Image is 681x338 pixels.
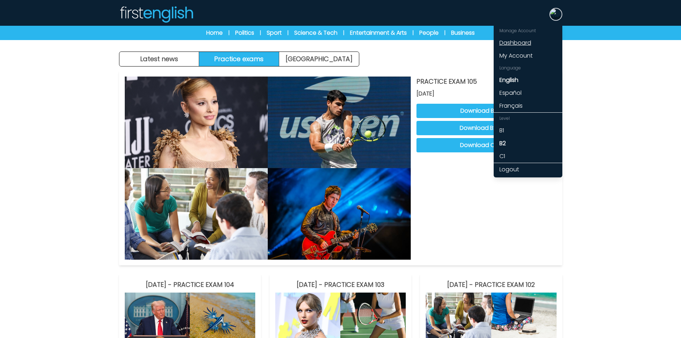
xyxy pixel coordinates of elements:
[444,29,445,36] span: |
[119,52,199,66] button: Latest news
[268,77,411,168] img: PRACTICE EXAM 105
[419,29,439,37] a: People
[426,280,556,290] h3: [DATE] - PRACTICE EXAM 102
[451,29,475,37] a: Business
[416,138,557,152] button: Download C1 exam
[494,137,562,150] a: B2
[279,52,359,66] a: [GEOGRAPHIC_DATA]
[550,9,562,20] img: Neil Storey
[294,29,337,37] a: Science & Tech
[287,29,288,36] span: |
[494,62,562,74] div: Language
[494,150,562,163] a: C1
[494,25,562,36] div: Manage Account
[206,29,223,37] a: Home
[494,49,562,62] a: My Account
[125,77,268,168] img: PRACTICE EXAM 105
[416,104,557,118] button: Download B1 exam
[125,280,255,290] h3: [DATE] - PRACTICE EXAM 104
[494,87,562,99] a: Español
[260,29,261,36] span: |
[494,113,562,124] div: Level
[494,74,562,87] a: English
[494,99,562,112] a: Français
[199,52,279,66] button: Practice exams
[416,89,557,98] span: [DATE]
[275,280,406,290] h3: [DATE] - PRACTICE EXAM 103
[343,29,344,36] span: |
[268,168,411,260] img: PRACTICE EXAM 105
[494,163,562,176] a: Logout
[119,6,193,23] img: Logo
[494,124,562,137] a: B1
[416,121,557,135] button: Download B2 exam
[235,29,254,37] a: Politics
[350,29,407,37] a: Entertainment & Arts
[125,168,268,260] img: PRACTICE EXAM 105
[416,77,557,87] h3: PRACTICE EXAM 105
[413,29,414,36] span: |
[228,29,230,36] span: |
[494,36,562,49] a: Dashboard
[267,29,282,37] a: Sport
